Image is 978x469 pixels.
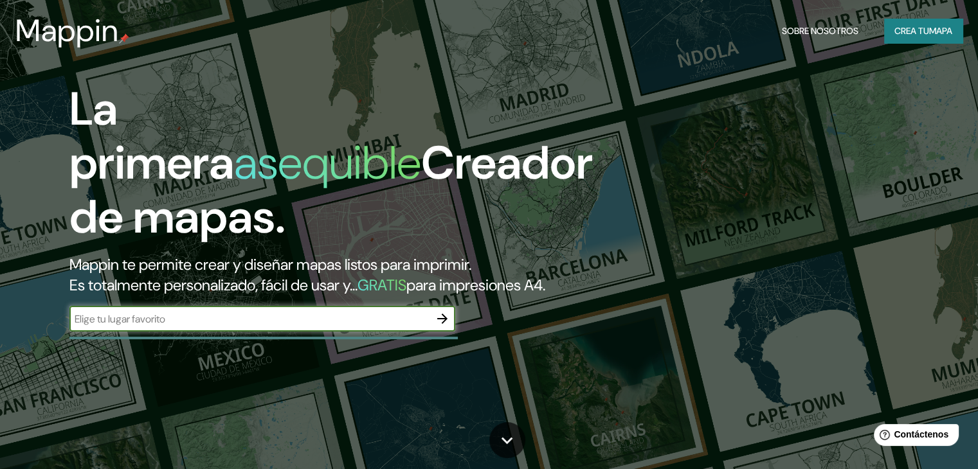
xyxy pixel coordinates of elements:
font: Creador de mapas. [69,133,593,247]
font: mapa [929,25,952,37]
font: GRATIS [358,275,406,295]
font: Crea tu [894,25,929,37]
input: Elige tu lugar favorito [69,312,430,326]
font: Sobre nosotros [782,25,858,37]
font: La primera [69,79,234,193]
font: asequible [234,133,421,193]
img: pin de mapeo [119,33,129,44]
font: para impresiones A4. [406,275,545,295]
iframe: Lanzador de widgets de ayuda [864,419,964,455]
font: Mappin [15,10,119,51]
button: Sobre nosotros [777,19,864,43]
button: Crea tumapa [884,19,963,43]
font: Mappin te permite crear y diseñar mapas listos para imprimir. [69,254,471,274]
font: Es totalmente personalizado, fácil de usar y... [69,275,358,295]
